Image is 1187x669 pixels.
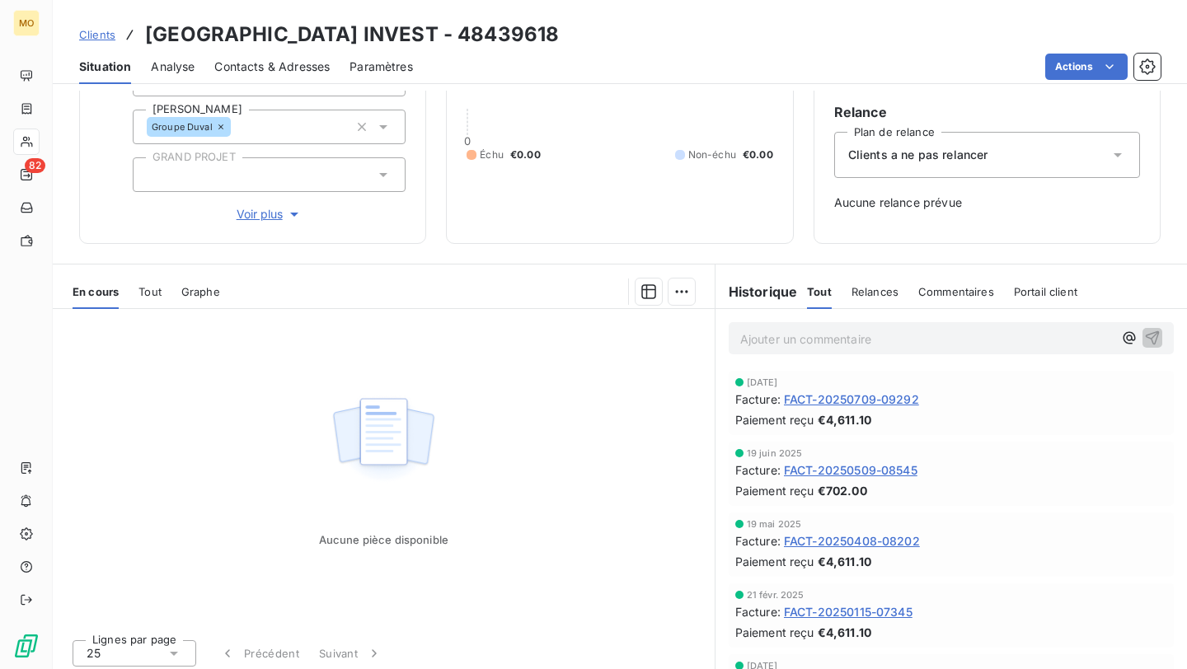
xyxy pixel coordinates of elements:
span: €4,611.10 [818,624,871,641]
span: Aucune relance prévue [834,194,1140,211]
span: Facture : [735,461,781,479]
span: Facture : [735,391,781,408]
span: Facture : [735,532,781,550]
span: 0 [464,134,471,147]
h6: Historique [715,282,798,302]
span: 19 mai 2025 [747,519,802,529]
span: Clients a ne pas relancer [848,147,988,163]
span: Paiement reçu [735,411,814,428]
span: 25 [87,645,101,662]
span: [DATE] [747,377,778,387]
span: FACT-20250709-09292 [784,391,919,408]
button: Actions [1045,54,1128,80]
span: Paramètres [350,58,413,75]
span: Tout [807,285,832,298]
input: Ajouter une valeur [147,167,160,182]
span: FACT-20250115-07345 [784,603,913,620]
span: Tout [138,285,162,298]
span: 82 [25,158,45,173]
span: Échu [480,147,504,162]
span: En cours [73,285,119,298]
button: Voir plus [133,205,406,223]
input: Ajouter une valeur [231,119,244,134]
span: Paiement reçu [735,553,814,570]
span: Paiement reçu [735,482,814,499]
span: Facture : [735,603,781,620]
span: Voir plus [237,206,303,222]
img: Empty state [331,389,436,491]
span: Commentaires [918,285,994,298]
div: MO [13,10,40,36]
span: Analyse [151,58,195,75]
img: Logo LeanPay [13,633,40,659]
span: €4,611.10 [818,553,871,570]
span: Paiement reçu [735,624,814,641]
span: 21 févr. 2025 [747,590,805,600]
span: €4,611.10 [818,411,871,428]
span: FACT-20250509-08545 [784,461,917,479]
span: €0.00 [510,147,541,162]
a: Clients [79,26,115,43]
span: Relances [852,285,898,298]
span: Portail client [1014,285,1077,298]
span: FACT-20250408-08202 [784,532,920,550]
span: Groupe Duval [152,122,213,132]
span: €0.00 [743,147,773,162]
span: Contacts & Adresses [214,58,330,75]
h6: Relance [834,102,1140,122]
span: 19 juin 2025 [747,448,803,458]
span: Graphe [181,285,220,298]
h3: [GEOGRAPHIC_DATA] INVEST - 48439618 [145,20,559,49]
span: Clients [79,28,115,41]
span: €702.00 [818,482,867,499]
span: Non-échu [688,147,736,162]
span: Situation [79,58,131,75]
span: Aucune pièce disponible [319,533,448,546]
